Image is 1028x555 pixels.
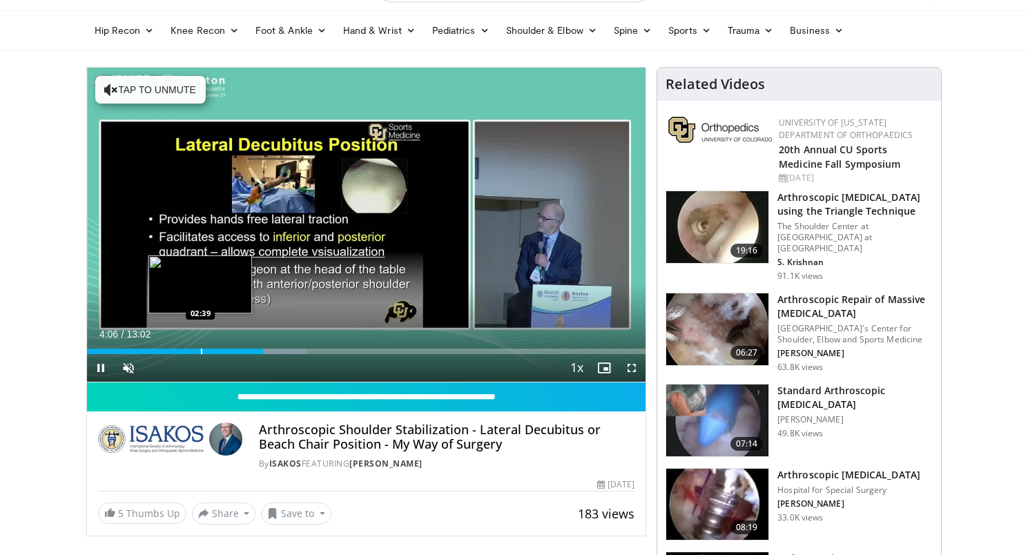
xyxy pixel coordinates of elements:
[782,17,852,44] a: Business
[269,458,302,469] a: ISAKOS
[777,414,933,425] p: [PERSON_NAME]
[597,478,634,491] div: [DATE]
[666,293,933,373] a: 06:27 Arthroscopic Repair of Massive [MEDICAL_DATA] [GEOGRAPHIC_DATA]'s Center for Shoulder, Elbo...
[563,354,590,382] button: Playback Rate
[335,17,424,44] a: Hand & Wrist
[122,329,124,340] span: /
[424,17,498,44] a: Pediatrics
[777,512,823,523] p: 33.0K views
[779,117,913,141] a: University of [US_STATE] Department of Orthopaedics
[99,329,118,340] span: 4:06
[87,68,646,382] video-js: Video Player
[777,498,920,509] p: [PERSON_NAME]
[777,221,933,254] p: The Shoulder Center at [GEOGRAPHIC_DATA] at [GEOGRAPHIC_DATA]
[777,348,933,359] p: [PERSON_NAME]
[777,428,823,439] p: 49.8K views
[86,17,163,44] a: Hip Recon
[777,468,920,482] h3: Arthroscopic [MEDICAL_DATA]
[209,422,242,456] img: Avatar
[259,458,634,470] div: By FEATURING
[98,503,186,524] a: 5 Thumbs Up
[777,323,933,345] p: [GEOGRAPHIC_DATA]'s Center for Shoulder, Elbow and Sports Medicine
[115,354,142,382] button: Unmute
[779,143,900,171] a: 20th Annual CU Sports Medicine Fall Symposium
[777,384,933,411] h3: Standard Arthroscopic [MEDICAL_DATA]
[95,76,206,104] button: Tap to unmute
[777,271,823,282] p: 91.1K views
[259,422,634,452] h4: Arthroscopic Shoulder Stabilization - Lateral Decubitus or Beach Chair Position - My Way of Surgery
[498,17,605,44] a: Shoulder & Elbow
[666,191,933,282] a: 19:16 Arthroscopic [MEDICAL_DATA] using the Triangle Technique The Shoulder Center at [GEOGRAPHIC...
[666,191,768,263] img: krish_3.png.150x105_q85_crop-smart_upscale.jpg
[349,458,423,469] a: [PERSON_NAME]
[666,384,933,457] a: 07:14 Standard Arthroscopic [MEDICAL_DATA] [PERSON_NAME] 49.8K views
[126,329,151,340] span: 13:02
[779,172,930,184] div: [DATE]
[777,485,920,496] p: Hospital for Special Surgery
[777,257,933,268] p: S. Krishnan
[192,503,256,525] button: Share
[730,244,764,257] span: 19:16
[618,354,646,382] button: Fullscreen
[148,255,252,313] img: image.jpeg
[730,346,764,360] span: 06:27
[590,354,618,382] button: Enable picture-in-picture mode
[247,17,335,44] a: Foot & Ankle
[666,293,768,365] img: 281021_0002_1.png.150x105_q85_crop-smart_upscale.jpg
[730,437,764,451] span: 07:14
[730,520,764,534] span: 08:19
[666,384,768,456] img: 38854_0000_3.png.150x105_q85_crop-smart_upscale.jpg
[87,354,115,382] button: Pause
[118,507,124,520] span: 5
[660,17,719,44] a: Sports
[777,293,933,320] h3: Arthroscopic Repair of Massive [MEDICAL_DATA]
[666,76,765,92] h4: Related Videos
[605,17,660,44] a: Spine
[162,17,247,44] a: Knee Recon
[719,17,782,44] a: Trauma
[668,117,772,143] img: 355603a8-37da-49b6-856f-e00d7e9307d3.png.150x105_q85_autocrop_double_scale_upscale_version-0.2.png
[261,503,331,525] button: Save to
[777,362,823,373] p: 63.8K views
[777,191,933,218] h3: Arthroscopic [MEDICAL_DATA] using the Triangle Technique
[98,422,204,456] img: ISAKOS
[666,468,933,541] a: 08:19 Arthroscopic [MEDICAL_DATA] Hospital for Special Surgery [PERSON_NAME] 33.0K views
[666,469,768,541] img: 10051_3.png.150x105_q85_crop-smart_upscale.jpg
[578,505,634,522] span: 183 views
[87,349,646,354] div: Progress Bar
